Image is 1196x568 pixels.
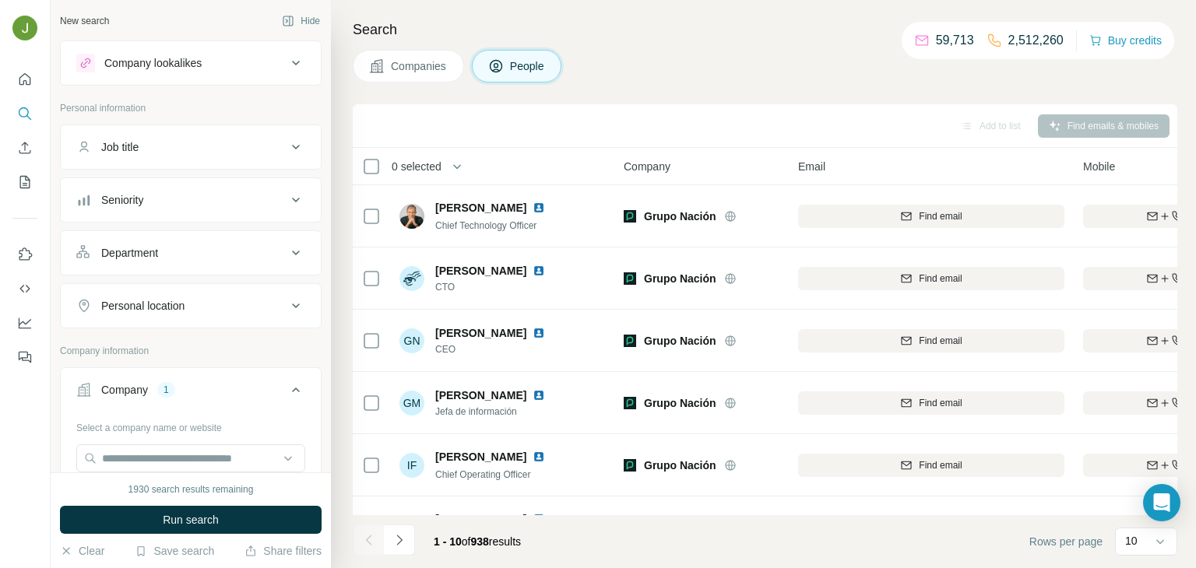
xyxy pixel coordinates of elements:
button: My lists [12,168,37,196]
div: GM [399,391,424,415]
div: Company lookalikes [104,55,202,71]
img: Logo of Grupo Nación [624,335,636,347]
div: Select a company name or website [76,415,305,435]
img: LinkedIn logo [533,327,545,339]
span: Find email [919,272,962,286]
img: LinkedIn logo [533,389,545,401]
img: Logo of Grupo Nación [624,397,636,409]
span: Grupo Nación [644,458,716,473]
span: Chief Technology Officer [435,220,536,231]
h4: Search [353,19,1177,40]
span: Find email [919,209,962,223]
span: Chief Operating Officer [435,469,531,480]
div: Seniority [101,192,143,208]
div: New search [60,14,109,28]
span: CEO [435,342,564,356]
img: LinkedIn logo [533,202,545,214]
img: Logo of Grupo Nación [624,272,636,285]
div: Department [101,245,158,261]
span: Grupo Nación [644,395,716,411]
img: Avatar [12,16,37,40]
button: Company1 [61,371,321,415]
button: Feedback [12,343,37,371]
span: 0 selected [392,159,441,174]
span: Find email [919,396,962,410]
div: Company [101,382,148,398]
button: Use Surfe on LinkedIn [12,240,37,268]
button: Share filters [244,543,322,559]
button: Find email [798,329,1064,352]
span: 938 [471,535,489,548]
span: Companies [391,58,448,74]
button: Save search [135,543,214,559]
img: Avatar [399,204,424,229]
button: Use Surfe API [12,275,37,303]
div: 1930 search results remaining [128,482,254,496]
button: Find email [798,391,1064,415]
span: People [510,58,546,74]
button: Department [61,234,321,272]
div: 1 [157,383,175,397]
div: GN [399,328,424,353]
span: Rows per page [1029,534,1103,549]
span: Grupo Nación [644,333,716,349]
span: results [434,535,521,548]
button: Job title [61,128,321,166]
span: [PERSON_NAME] [435,263,526,279]
button: Hide [271,9,331,33]
span: 1 - 10 [434,535,462,548]
span: [PERSON_NAME] [435,200,526,216]
img: Logo of Grupo Nación [624,210,636,223]
button: Find email [798,205,1064,228]
p: Company information [60,344,322,358]
p: 59,713 [936,31,974,50]
span: [PERSON_NAME] [435,325,526,341]
span: Find email [919,334,962,348]
img: LinkedIn logo [533,513,545,525]
button: Enrich CSV [12,134,37,162]
button: Navigate to next page [384,524,415,556]
span: Mobile [1083,159,1115,174]
button: Clear [60,543,104,559]
img: LinkedIn logo [533,451,545,463]
div: IF [399,453,424,478]
span: of [462,535,471,548]
span: [PERSON_NAME] [435,511,526,527]
button: Company lookalikes [61,44,321,82]
p: 10 [1125,533,1138,549]
img: Avatar [399,266,424,291]
button: Buy credits [1089,30,1162,51]
span: Grupo Nación [644,209,716,224]
div: Job title [101,139,139,155]
span: Run search [163,512,219,528]
img: Logo of Grupo Nación [624,459,636,472]
button: Dashboard [12,309,37,337]
span: Jefa de información [435,405,564,419]
p: Personal information [60,101,322,115]
div: Personal location [101,298,185,314]
span: Company [624,159,670,174]
span: Grupo Nación [644,271,716,286]
span: [PERSON_NAME] [435,389,526,401]
p: 2,512,260 [1008,31,1064,50]
img: Avatar [399,515,424,540]
button: Personal location [61,287,321,324]
button: Search [12,100,37,128]
div: Open Intercom Messenger [1143,484,1180,521]
button: Find email [798,454,1064,477]
img: LinkedIn logo [533,265,545,277]
span: CTO [435,280,564,294]
button: Run search [60,506,322,534]
button: Quick start [12,65,37,93]
button: Find email [798,267,1064,290]
button: Seniority [61,181,321,219]
span: Find email [919,458,962,472]
span: Email [798,159,825,174]
span: [PERSON_NAME] [435,449,526,465]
